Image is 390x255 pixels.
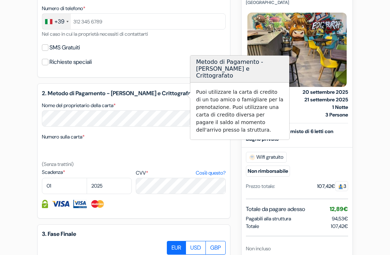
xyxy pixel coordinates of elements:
[49,57,92,67] label: Richieste speciali
[42,230,226,237] h5: 3. Fase Finale
[42,5,85,12] label: Numero di telefono
[246,245,348,252] div: Non incluso
[246,151,287,162] span: Wifi gratuito
[304,96,348,103] strong: 21 settembre 2025
[335,181,348,191] span: 3
[42,14,71,29] div: Italy (Italia): +39
[317,182,348,190] div: 107,42€
[167,241,226,255] div: Basic radio toggle button group
[246,165,290,176] small: Non rimborsabile
[186,241,206,255] label: USD
[190,56,289,83] h3: Metodo di Pagamento - [PERSON_NAME] e Crittografato
[49,43,80,53] label: SMS Gratuiti
[167,241,186,255] label: EUR
[246,128,333,142] b: Letto in dormitorio misto di 6 letti con bagno privato
[42,161,74,167] small: (Senza trattini)
[325,111,348,118] strong: 3 Persone
[42,133,84,141] label: Numero sulla carta
[42,89,226,98] h5: 2. Metodo di Pagamento - [PERSON_NAME] e Crittografato
[196,169,226,177] a: Cos'è questo?
[52,200,70,208] img: Visa
[90,200,105,208] img: Master Card
[136,169,226,177] label: CVV
[338,184,343,189] img: guest.svg
[190,83,289,140] div: Puoi utilizzare la carta di credito di un tuo amico o famigliare per la prenotazione. Puoi utiliz...
[205,241,226,255] label: GBP
[331,222,348,230] span: 107,42€
[246,182,275,190] div: Prezzo totale:
[332,103,348,111] strong: 1 Notte
[330,205,348,212] span: 12,89€
[332,215,348,221] span: 94,53€
[42,102,116,109] label: Nome del proprietario della carta
[42,168,132,176] label: Scadenza
[246,215,291,222] span: Pagabili alla struttura
[246,222,259,230] span: Totale
[42,200,48,208] img: Le informazioni della carta di credito sono codificate e criptate
[73,200,86,208] img: Visa Electron
[42,31,148,37] small: Nel caso in cui la proprietà necessiti di contattarti
[55,17,64,26] div: +39
[246,205,305,213] span: Totale da pagare adesso
[249,154,255,160] img: free_wifi.svg
[42,13,226,30] input: 312 345 6789
[303,88,348,96] strong: 20 settembre 2025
